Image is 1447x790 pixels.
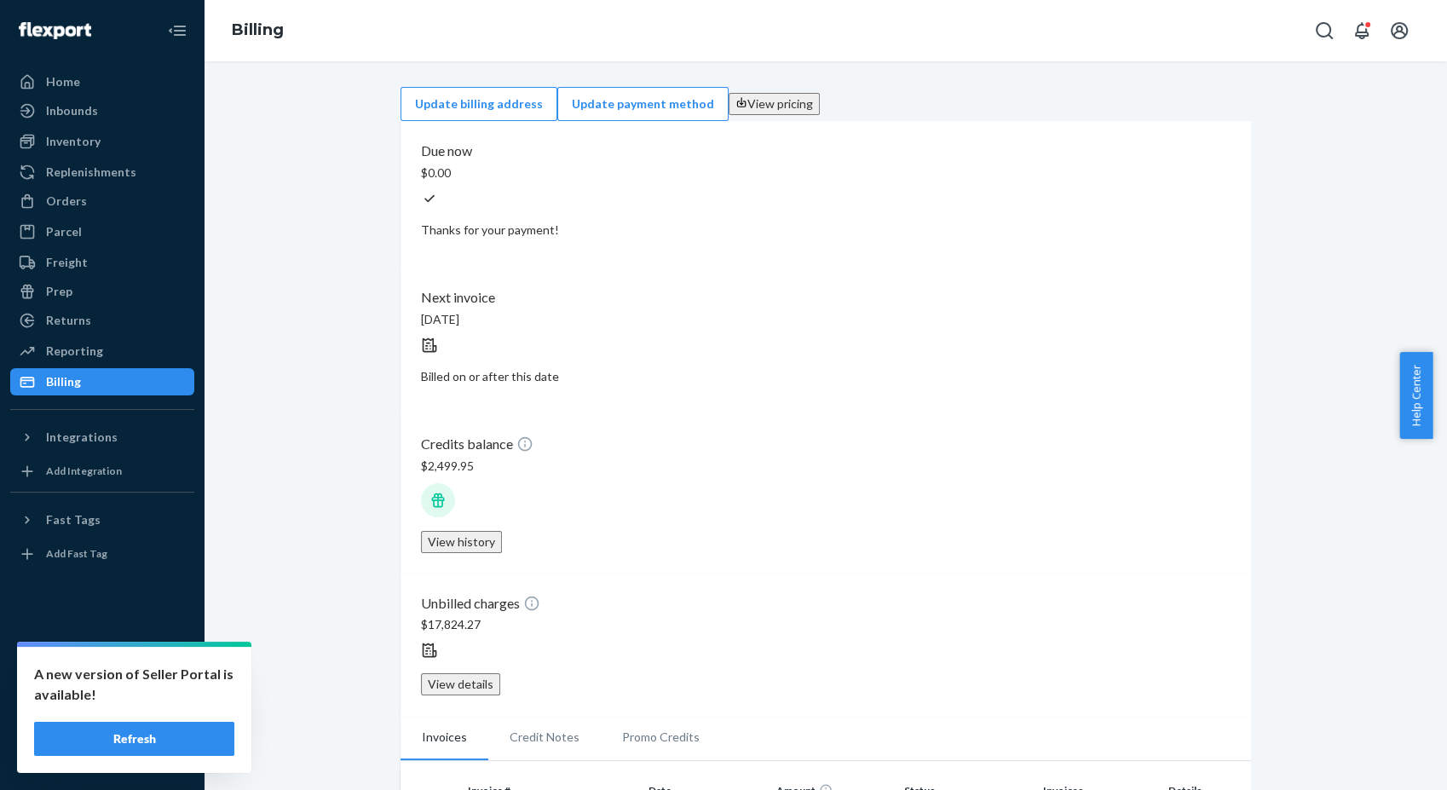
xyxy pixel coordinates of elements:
button: View history [421,531,502,553]
button: Give Feedback [10,742,194,770]
a: Billing [10,368,194,395]
div: Fast Tags [46,511,101,528]
button: Update billing address [401,87,557,121]
p: Credits balance [421,435,1231,454]
div: Home [46,73,80,90]
li: Invoices [401,716,488,760]
a: Add Fast Tag [10,540,194,568]
a: Inbounds [10,97,194,124]
button: Close Navigation [160,14,194,48]
div: Inbounds [46,102,98,119]
button: Open notifications [1345,14,1379,48]
button: Refresh [34,722,234,756]
button: Help Center [1399,352,1433,439]
a: Replenishments [10,159,194,186]
a: Returns [10,307,194,334]
p: Thanks for your payment! [421,222,1231,239]
li: Promo Credits [601,716,721,758]
div: Parcel [46,223,82,240]
button: View pricing [729,93,820,115]
a: Home [10,68,194,95]
button: Open account menu [1382,14,1416,48]
p: Billed on or after this date [421,368,1231,385]
div: Integrations [46,429,118,446]
div: Returns [46,312,91,329]
a: Talk to Support [10,684,194,712]
p: A new version of Seller Portal is available! [34,664,234,705]
button: View details [421,673,500,695]
a: Reporting [10,337,194,365]
button: Update payment method [557,87,729,121]
button: Integrations [10,424,194,451]
ol: breadcrumbs [218,6,297,55]
img: Flexport logo [19,22,91,39]
div: Reporting [46,343,103,360]
div: Inventory [46,133,101,150]
p: Unbilled charges [421,594,1231,614]
a: Orders [10,187,194,215]
div: Freight [46,254,88,271]
a: Add Integration [10,458,194,485]
a: Inventory [10,128,194,155]
a: Prep [10,278,194,305]
div: Add Integration [46,464,122,478]
div: Prep [46,283,72,300]
li: Credit Notes [488,716,601,758]
a: Billing [232,20,284,39]
a: Settings [10,655,194,683]
p: Next invoice [421,288,1231,308]
p: $17,824.27 [421,616,1231,633]
div: Billing [46,373,81,390]
p: $0.00 [421,164,1231,182]
button: Fast Tags [10,506,194,533]
a: Parcel [10,218,194,245]
div: Add Fast Tag [46,546,107,561]
div: Replenishments [46,164,136,181]
div: Orders [46,193,87,210]
p: Due now [421,141,1231,161]
a: Help Center [10,713,194,741]
p: [DATE] [421,311,1231,328]
a: Freight [10,249,194,276]
span: $2,499.95 [421,458,474,473]
button: Open Search Box [1307,14,1341,48]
